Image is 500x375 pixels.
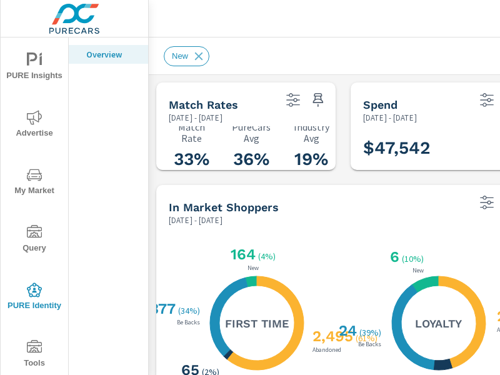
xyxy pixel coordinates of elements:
[356,341,384,347] p: Be Backs
[245,265,261,271] p: New
[4,167,64,198] span: My Market
[169,98,238,111] h5: Match Rates
[69,45,148,64] div: Overview
[363,137,431,159] h3: $47,542
[229,149,274,170] h3: 36%
[164,46,209,66] div: New
[169,214,222,226] p: [DATE] - [DATE]
[169,149,214,170] h3: 33%
[229,121,274,144] p: PureCars Avg
[410,267,426,274] p: New
[164,51,196,61] span: New
[415,316,462,331] h5: Loyalty
[178,305,202,316] p: ( 34% )
[4,340,64,371] span: Tools
[4,225,64,256] span: Query
[225,316,289,331] h5: First Time
[4,52,64,83] span: PURE Insights
[169,112,222,124] p: [DATE] - [DATE]
[308,90,328,110] span: Save this to your personalized report
[289,121,334,144] p: Industry Avg
[363,112,417,124] p: [DATE] - [DATE]
[4,110,64,141] span: Advertise
[363,98,397,111] h5: Spend
[169,201,279,214] h5: In Market Shoppers
[310,327,353,345] h3: 2,495
[228,246,256,263] h3: 164
[169,121,214,144] p: Match Rate
[310,347,344,353] p: Abandoned
[174,319,202,326] p: Be Backs
[387,248,399,266] h3: 6
[402,253,426,264] p: ( 10% )
[359,327,384,338] p: ( 39% )
[289,149,334,170] h3: 19%
[4,282,64,313] span: PURE Identity
[86,48,138,61] p: Overview
[336,322,357,339] h3: 24
[258,251,278,262] p: ( 4% )
[137,300,176,317] h3: 1,377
